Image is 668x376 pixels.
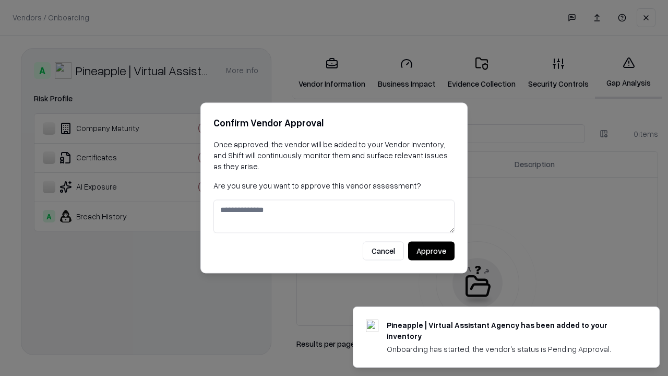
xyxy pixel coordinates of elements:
p: Are you sure you want to approve this vendor assessment? [213,180,455,191]
button: Approve [408,242,455,261]
img: trypineapple.com [366,320,378,332]
h2: Confirm Vendor Approval [213,115,455,131]
p: Once approved, the vendor will be added to your Vendor Inventory, and Shift will continuously mon... [213,139,455,172]
div: Pineapple | Virtual Assistant Agency has been added to your inventory [387,320,634,342]
div: Onboarding has started, the vendor's status is Pending Approval. [387,344,634,355]
button: Cancel [363,242,404,261]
